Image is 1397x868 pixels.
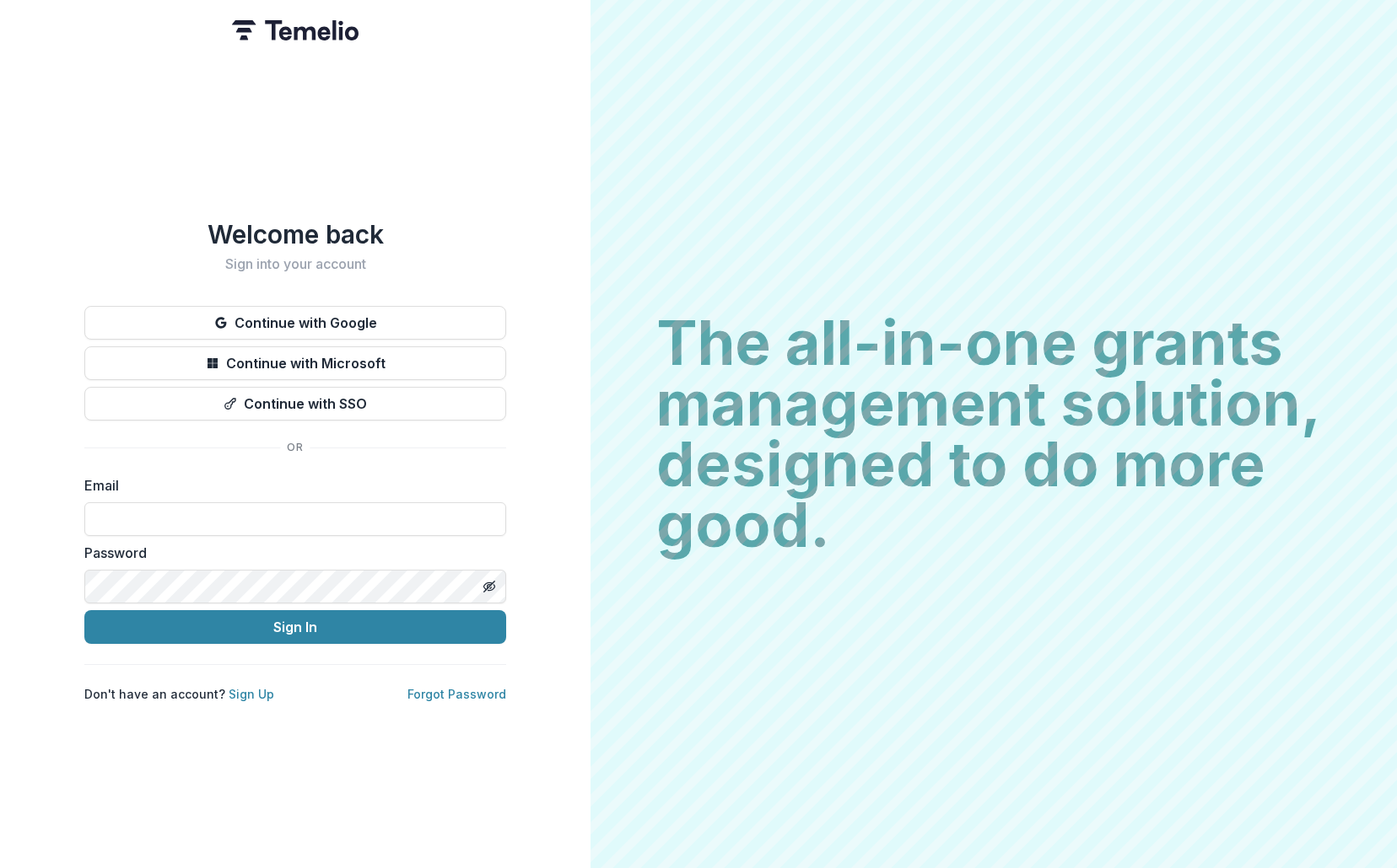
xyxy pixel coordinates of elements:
[84,543,496,563] label: Password
[84,610,506,644] button: Sign In
[84,306,506,340] button: Continue with Google
[84,387,506,421] button: Continue with SSO
[84,475,496,496] label: Email
[84,256,506,272] h2: Sign into your account
[84,685,274,703] p: Don't have an account?
[232,20,359,40] img: Temelio
[229,687,274,701] a: Sign Up
[407,687,506,701] a: Forgot Password
[84,219,506,249] h1: Welcome back
[84,346,506,380] button: Continue with Microsoft
[476,573,503,600] button: Toggle password visibility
